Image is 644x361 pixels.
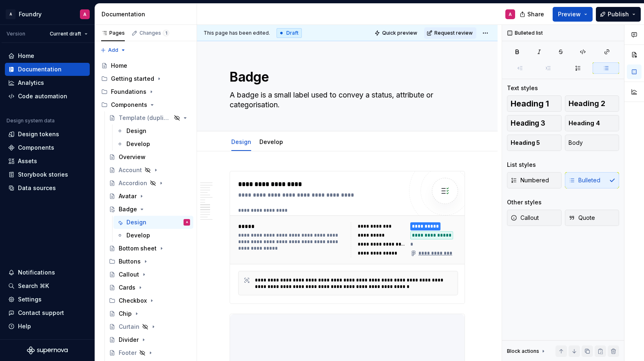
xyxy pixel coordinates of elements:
a: Bottom sheet [106,242,193,255]
div: Avatar [119,192,137,200]
span: Heading 5 [511,139,540,147]
div: Design [126,218,146,226]
div: Home [18,52,34,60]
a: Curtain [106,320,193,333]
div: Template (duplicate me) [119,114,171,122]
a: Overview [106,151,193,164]
div: Draft [277,28,302,38]
a: Settings [5,293,90,306]
div: Pages [101,30,125,36]
a: Home [98,59,193,72]
div: Develop [126,231,150,239]
a: Account [106,164,193,177]
div: Design system data [7,117,55,124]
div: Divider [119,336,139,344]
a: Footer [106,346,193,359]
a: Chip [106,307,193,320]
div: Code automation [18,92,67,100]
span: Heading 1 [511,100,549,108]
button: Heading 1 [507,95,562,112]
div: Text styles [507,84,538,92]
div: Block actions [507,348,539,354]
button: Help [5,320,90,333]
div: Accordion [119,179,147,187]
div: Components [98,98,193,111]
button: Heading 3 [507,115,562,131]
div: Foundations [98,85,193,98]
span: Numbered [511,176,549,184]
div: Settings [18,295,42,303]
div: Notifications [18,268,55,277]
div: Design [228,133,255,150]
span: 1 [163,30,169,36]
button: Current draft [46,28,91,40]
div: Develop [126,140,150,148]
div: Footer [119,349,137,357]
div: Checkbox [106,294,193,307]
div: List styles [507,161,536,169]
button: Share [516,7,549,22]
div: Documentation [102,10,193,18]
div: Help [18,322,31,330]
button: Numbered [507,172,562,188]
div: Callout [119,270,139,279]
button: Heading 4 [565,115,620,131]
div: Overview [119,153,146,161]
a: Develop [113,137,193,151]
div: Buttons [106,255,193,268]
div: Data sources [18,184,56,192]
a: Design tokens [5,128,90,141]
svg: Supernova Logo [27,346,68,354]
span: Publish [608,10,629,18]
div: Getting started [111,75,154,83]
a: Develop [113,229,193,242]
div: Foundry [19,10,42,18]
div: Contact support [18,309,64,317]
div: Assets [18,157,37,165]
span: Heading 4 [569,119,600,127]
button: Preview [553,7,593,22]
a: Avatar [106,190,193,203]
button: Heading 5 [507,135,562,151]
div: Chip [119,310,132,318]
a: Components [5,141,90,154]
a: Documentation [5,63,90,76]
div: Checkbox [119,297,147,305]
div: Foundations [111,88,146,96]
a: Assets [5,155,90,168]
button: Add [98,44,128,56]
div: Components [111,101,147,109]
button: Quick preview [372,27,421,39]
textarea: Badge [228,67,463,87]
span: Current draft [50,31,81,37]
div: Cards [119,283,135,292]
button: Callout [507,210,562,226]
div: Getting started [98,72,193,85]
span: Preview [558,10,581,18]
span: Heading 2 [569,100,605,108]
button: Search ⌘K [5,279,90,292]
span: Add [108,47,118,53]
span: This page has been edited. [204,30,270,36]
button: Request review [424,27,476,39]
div: Storybook stories [18,171,68,179]
button: Publish [596,7,641,22]
span: Callout [511,214,539,222]
a: Accordion [106,177,193,190]
a: Data sources [5,182,90,195]
span: Body [569,139,583,147]
a: Storybook stories [5,168,90,181]
a: DesignA [113,216,193,229]
div: A [83,11,86,18]
div: Develop [256,133,286,150]
a: Template (duplicate me) [106,111,193,124]
a: Develop [259,138,283,145]
div: Badge [119,205,137,213]
a: Divider [106,333,193,346]
div: Curtain [119,323,139,331]
div: Home [111,62,127,70]
div: Analytics [18,79,44,87]
a: Home [5,49,90,62]
div: Block actions [507,345,547,357]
